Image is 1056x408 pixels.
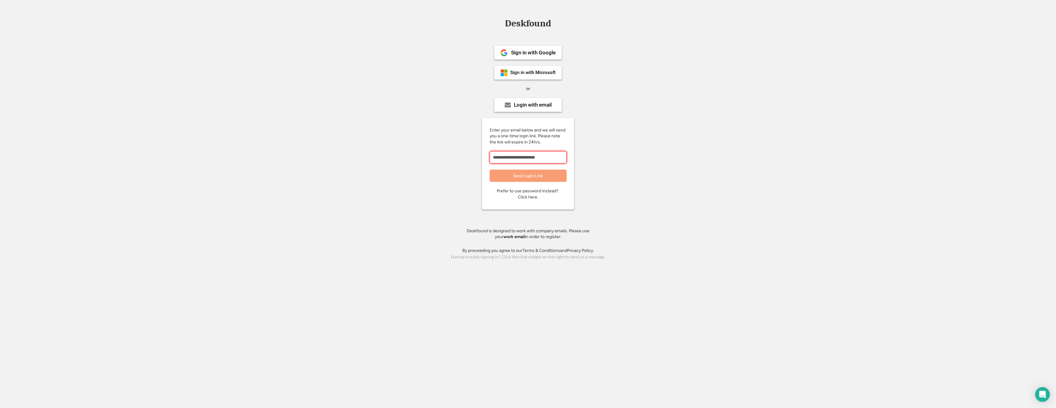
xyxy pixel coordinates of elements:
[497,188,559,200] div: Prefer to use password instead? Click here.
[526,86,530,92] div: or
[522,248,560,253] a: Terms & Conditions
[510,70,556,75] div: Sign in with Microsoft
[459,228,597,240] div: Deskfound is designed to work with company emails. Please use your in order to register.
[511,50,556,55] div: Sign in with Google
[490,127,566,145] div: Enter your email below and we will send you a one-time login link. Please note the link will expi...
[462,248,594,254] div: By proceeding you agree to our and
[567,248,594,253] a: Privacy Policy.
[1035,387,1050,402] div: Open Intercom Messenger
[502,19,554,28] div: Deskfound
[500,69,508,76] img: ms-symbollockup_mssymbol_19.png
[490,170,567,182] button: Send Login Link
[514,102,552,108] div: Login with email
[503,234,525,239] strong: work email
[500,49,508,57] img: 1024px-Google__G__Logo.svg.png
